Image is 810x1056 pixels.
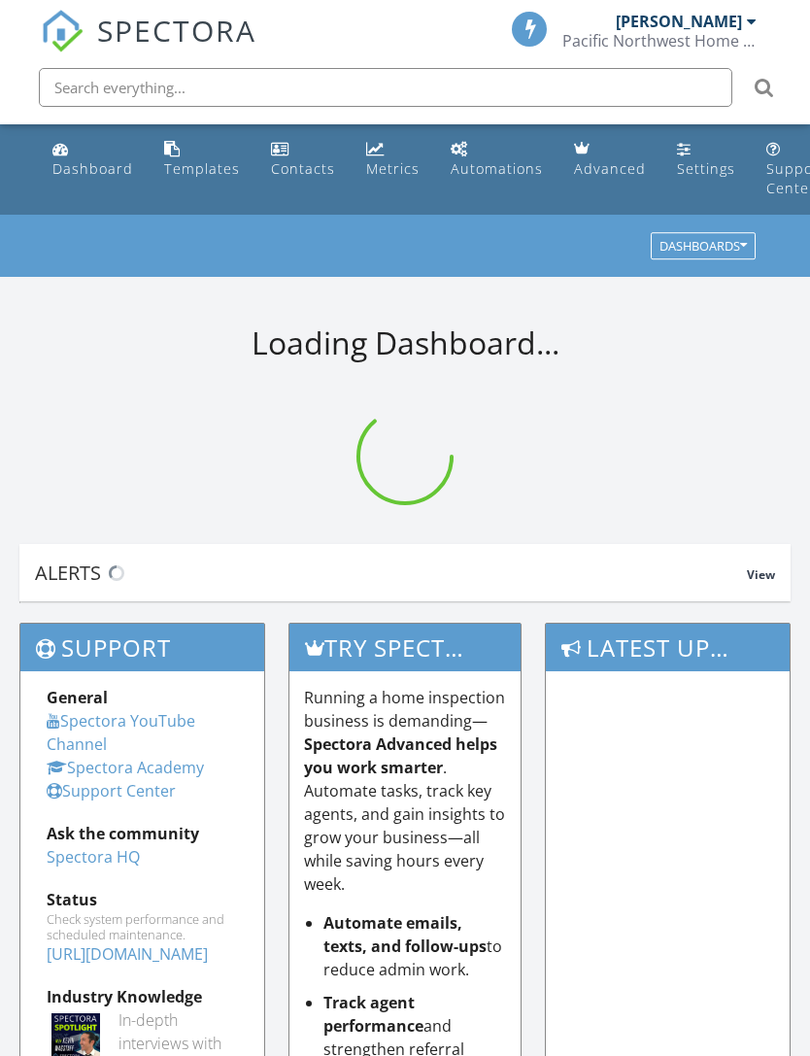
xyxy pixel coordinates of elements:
span: View [747,566,775,583]
a: Settings [669,132,743,187]
div: Contacts [271,159,335,178]
button: Dashboards [651,233,756,260]
p: Running a home inspection business is demanding— . Automate tasks, track key agents, and gain ins... [304,686,507,896]
a: Support Center [47,780,176,801]
div: Settings [677,159,735,178]
strong: Spectora Advanced helps you work smarter [304,733,497,778]
a: Templates [156,132,248,187]
h3: Try spectora advanced [DATE] [289,624,522,671]
a: Advanced [566,132,654,187]
h3: Latest Updates [546,624,790,671]
a: Dashboard [45,132,141,187]
a: Spectora HQ [47,846,140,868]
a: Contacts [263,132,343,187]
a: Spectora Academy [47,757,204,778]
strong: Track agent performance [323,992,423,1037]
a: [URL][DOMAIN_NAME] [47,943,208,965]
div: Metrics [366,159,420,178]
div: Advanced [574,159,646,178]
div: Industry Knowledge [47,985,238,1008]
div: Dashboard [52,159,133,178]
div: Templates [164,159,240,178]
img: The Best Home Inspection Software - Spectora [41,10,84,52]
a: SPECTORA [41,26,256,67]
a: Automations (Basic) [443,132,551,187]
strong: Automate emails, texts, and follow-ups [323,912,487,957]
div: [PERSON_NAME] [616,12,742,31]
strong: General [47,687,108,708]
input: Search everything... [39,68,732,107]
div: Pacific Northwest Home Inspections LLC [562,31,757,51]
span: SPECTORA [97,10,256,51]
div: Status [47,888,238,911]
h3: Support [20,624,264,671]
div: Dashboards [659,240,747,254]
a: Metrics [358,132,427,187]
div: Ask the community [47,822,238,845]
div: Check system performance and scheduled maintenance. [47,911,238,942]
div: Alerts [35,560,747,586]
div: Automations [451,159,543,178]
a: Spectora YouTube Channel [47,710,195,755]
li: to reduce admin work. [323,911,507,981]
